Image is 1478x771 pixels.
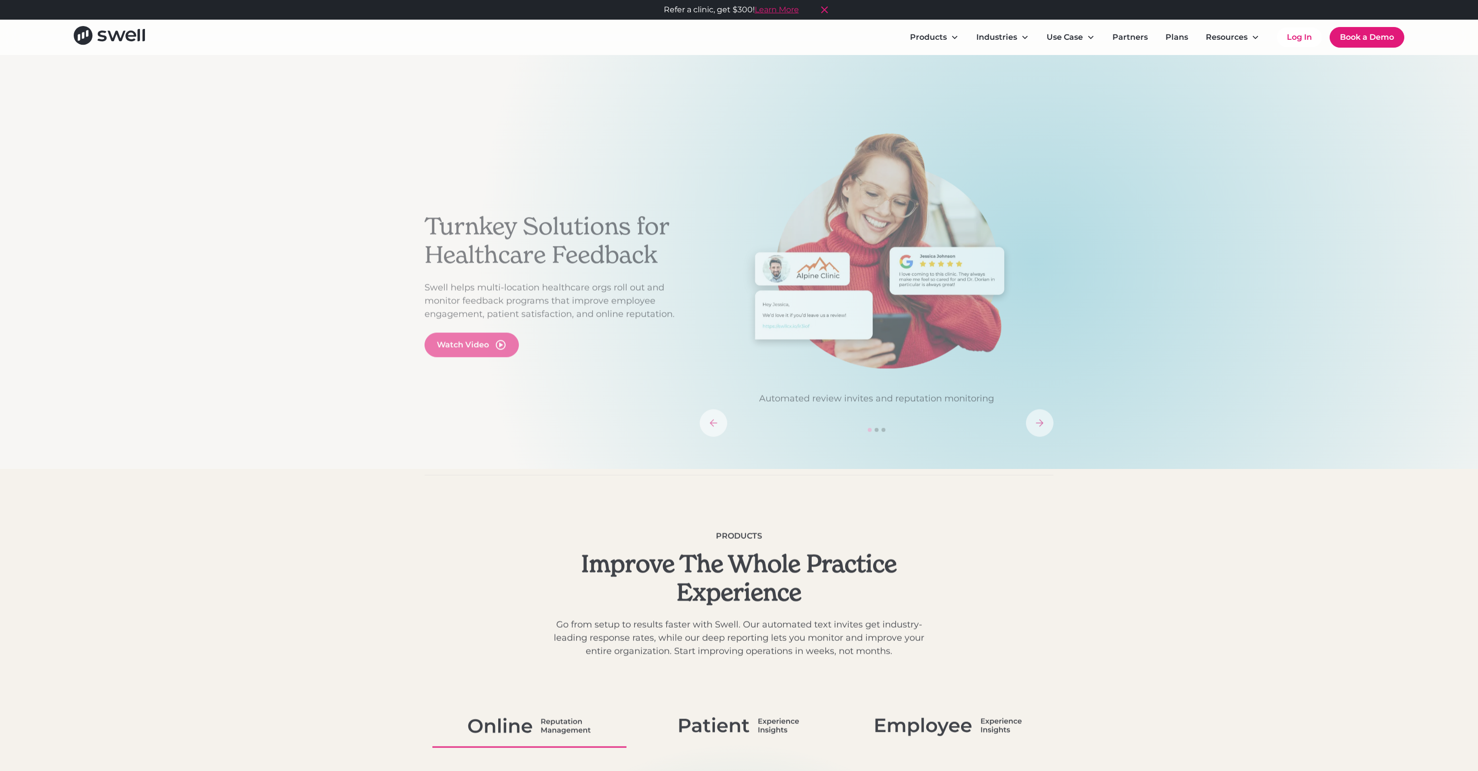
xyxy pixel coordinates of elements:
[1206,31,1248,43] div: Resources
[968,28,1037,47] div: Industries
[425,281,690,321] p: Swell helps multi-location healthcare orgs roll out and monitor feedback programs that improve em...
[875,428,879,432] div: Show slide 2 of 3
[902,28,966,47] div: Products
[1330,27,1404,48] a: Book a Demo
[700,409,727,437] div: previous slide
[868,428,872,432] div: Show slide 1 of 3
[1158,28,1196,47] a: Plans
[910,31,947,43] div: Products
[1039,28,1103,47] div: Use Case
[1105,28,1156,47] a: Partners
[74,26,145,48] a: home
[664,4,799,16] div: Refer a clinic, get $300!
[755,4,799,16] a: Learn More
[881,428,885,432] div: Show slide 3 of 3
[700,392,1053,405] p: Automated review invites and reputation monitoring
[1198,28,1267,47] div: Resources
[1277,28,1322,47] a: Log In
[700,133,1053,405] div: 1 of 3
[1026,409,1053,437] div: next slide
[550,618,928,658] p: Go from setup to results faster with Swell. Our automated text invites get industry-leading respo...
[550,530,928,542] div: Products
[550,550,928,606] h2: Improve The Whole Practice Experience
[425,213,690,269] h2: Turnkey Solutions for Healthcare Feedback
[976,31,1017,43] div: Industries
[700,133,1053,437] div: carousel
[425,332,519,357] a: open lightbox
[1047,31,1083,43] div: Use Case
[437,339,489,351] div: Watch Video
